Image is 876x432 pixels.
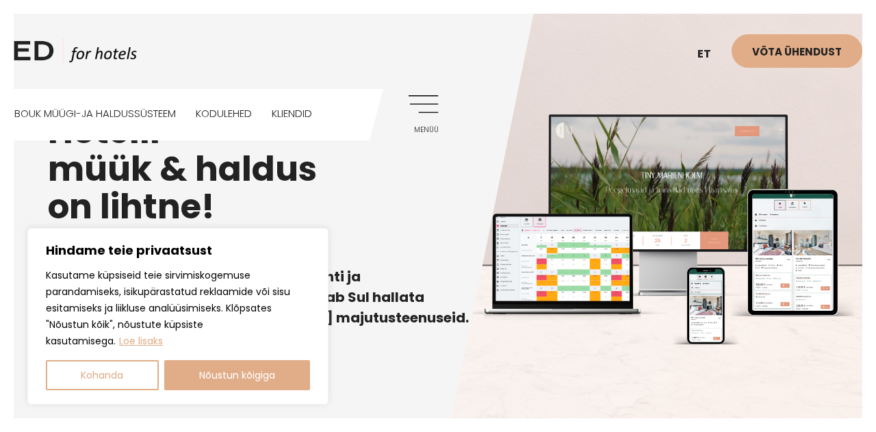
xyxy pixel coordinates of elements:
h1: Hotelli müük & haldus on lihtne! [48,112,828,225]
a: Kodulehed [196,89,252,138]
a: Kliendid [272,89,312,138]
button: Kohanda [46,360,159,390]
a: Loe lisaks [118,333,164,348]
p: Kasutame küpsiseid teie sirvimiskogemuse parandamiseks, isikupärastatud reklaamide või sisu esita... [46,267,310,349]
p: Hindame teie privaatsust [46,242,310,259]
button: Nõustun kõigiga [164,360,311,390]
a: Menüü [401,95,439,133]
a: Võta ühendust [732,34,862,68]
a: et [691,38,732,71]
a: ED HOTELS [14,38,137,72]
span: Menüü [401,126,439,134]
a: BOUK MÜÜGI-JA HALDUSSÜSTEEM [14,89,176,138]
